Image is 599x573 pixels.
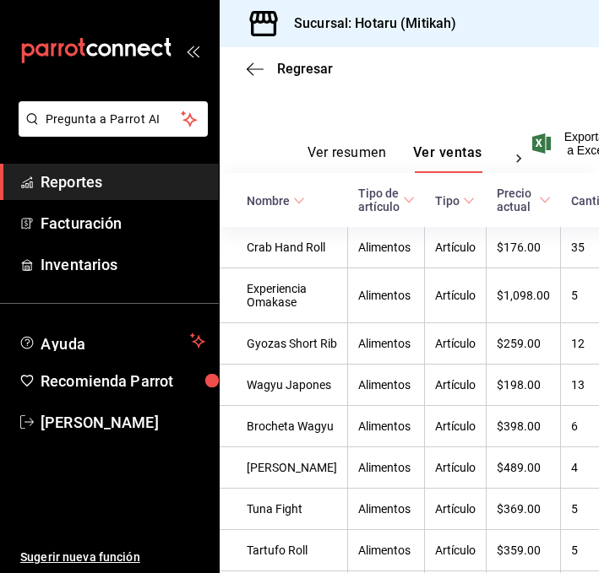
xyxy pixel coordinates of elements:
td: $1,098.00 [487,268,561,323]
span: Tipo de artículo [358,186,415,214]
span: Precio actual [497,186,551,214]
span: Inventarios [41,253,205,276]
td: $259.00 [487,323,561,365]
td: $359.00 [487,530,561,571]
td: Artículo [425,489,487,530]
td: Brocheta Wagyu [220,406,348,447]
span: Regresar [277,61,333,77]
td: $198.00 [487,365,561,406]
td: Artículo [425,227,487,268]
td: $176.00 [487,227,561,268]
span: Pregunta a Parrot AI [46,111,182,128]
td: Alimentos [348,447,425,489]
td: Artículo [425,447,487,489]
td: Alimentos [348,489,425,530]
div: Tipo [435,194,460,208]
td: $369.00 [487,489,561,530]
span: Nombre [247,194,305,208]
td: Artículo [425,323,487,365]
button: Ver ventas [413,144,482,173]
h3: Sucursal: Hotaru (Mitikah) [280,14,456,34]
span: Sugerir nueva función [20,549,205,566]
div: Nombre [247,194,290,208]
td: $398.00 [487,406,561,447]
td: Alimentos [348,530,425,571]
span: Facturación [41,212,205,235]
td: Alimentos [348,406,425,447]
td: Crab Hand Roll [220,227,348,268]
button: Regresar [247,61,333,77]
td: Experiencia Omakase [220,268,348,323]
span: [PERSON_NAME] [41,411,205,434]
span: Tipo [435,194,475,208]
td: [PERSON_NAME] [220,447,348,489]
td: Alimentos [348,227,425,268]
a: Pregunta a Parrot AI [12,122,208,140]
td: Gyozas Short Rib [220,323,348,365]
td: Artículo [425,365,487,406]
td: Artículo [425,530,487,571]
td: $489.00 [487,447,561,489]
span: Ayuda [41,331,183,351]
td: Artículo [425,268,487,323]
td: Alimentos [348,268,425,323]
span: Reportes [41,170,205,193]
div: Tipo de artículo [358,186,400,214]
td: Alimentos [348,323,425,365]
td: Tartufo Roll [220,530,348,571]
td: Wagyu Japones [220,365,348,406]
button: open_drawer_menu [186,44,199,57]
button: Ver resumen [308,144,386,173]
td: Alimentos [348,365,425,406]
td: Artículo [425,406,487,447]
td: Tuna Fight [220,489,348,530]
div: navigation tabs [308,144,502,173]
div: Precio actual [497,186,536,214]
span: Recomienda Parrot [41,370,205,392]
button: Pregunta a Parrot AI [19,101,208,137]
